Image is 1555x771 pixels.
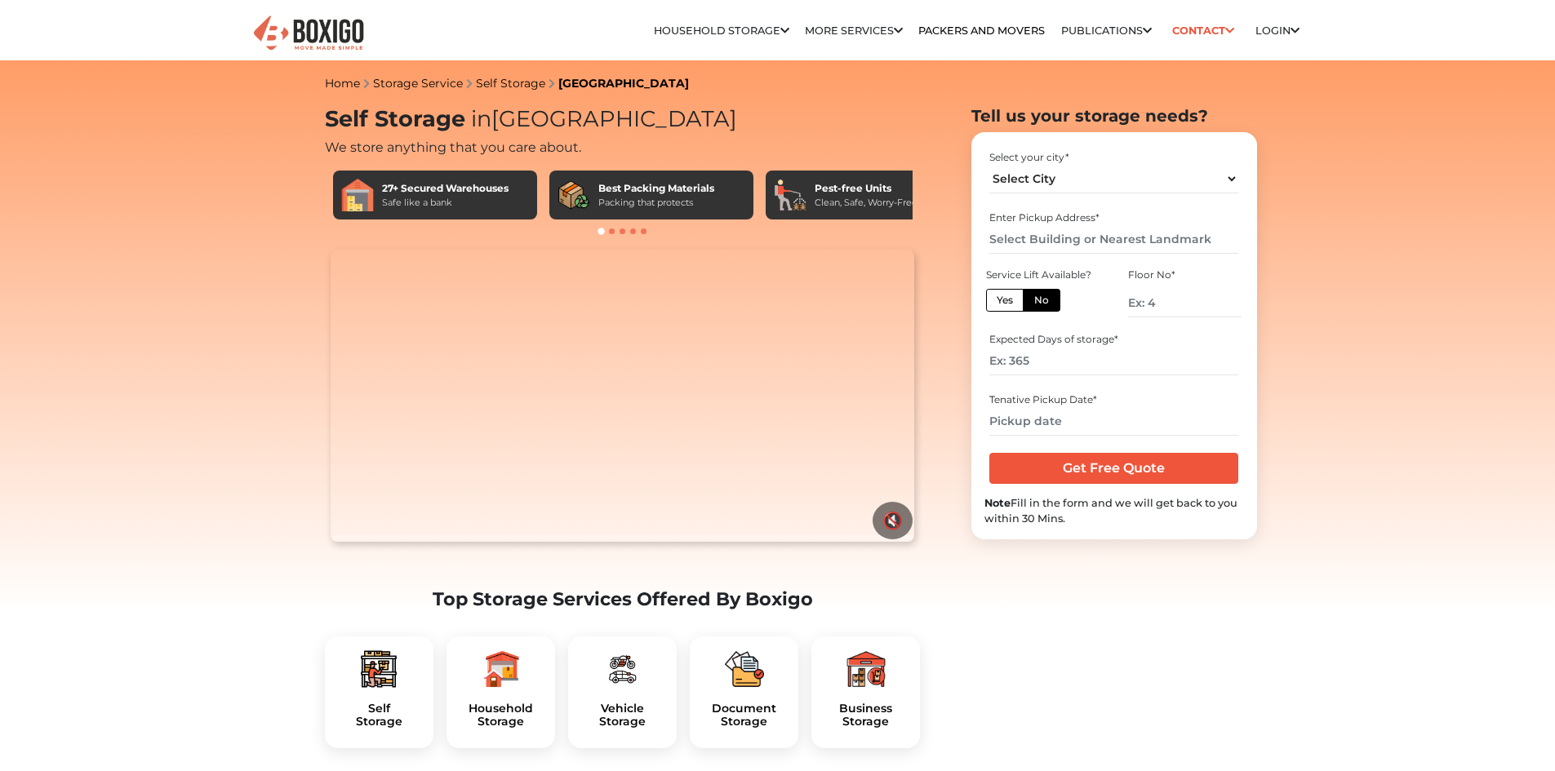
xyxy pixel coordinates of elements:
div: Fill in the form and we will get back to you within 30 Mins. [984,495,1244,526]
div: Safe like a bank [382,196,509,210]
img: boxigo_packers_and_movers_plan [725,649,764,689]
img: boxigo_packers_and_movers_plan [481,649,520,689]
input: Get Free Quote [989,453,1238,484]
a: Publications [1061,24,1152,37]
span: in [471,105,491,132]
div: Packing that protects [598,196,714,210]
a: SelfStorage [338,702,420,729]
div: Service Lift Available? [986,268,1099,282]
a: HouseholdStorage [460,702,542,729]
div: 27+ Secured Warehouses [382,181,509,196]
label: No [1023,289,1060,312]
a: Home [325,76,360,91]
a: More services [805,24,903,37]
h5: Business Storage [824,702,907,729]
img: boxigo_packers_and_movers_plan [602,649,642,689]
div: Best Packing Materials [598,181,714,196]
input: Select Building or Nearest Landmark [989,225,1238,254]
input: Pickup date [989,407,1238,436]
img: Boxigo [251,14,366,54]
a: DocumentStorage [703,702,785,729]
div: Clean, Safe, Worry-Free [815,196,917,210]
h5: Document Storage [703,702,785,729]
h2: Tell us your storage needs? [971,106,1257,126]
a: Contact [1167,18,1240,43]
div: Pest-free Units [815,181,917,196]
h5: Household Storage [460,702,542,729]
img: 27+ Secured Warehouses [341,179,374,211]
h1: Self Storage [325,106,921,133]
img: boxigo_packers_and_movers_plan [359,649,398,689]
div: Select your city [989,150,1238,165]
a: VehicleStorage [581,702,664,729]
b: Note [984,497,1011,509]
img: Best Packing Materials [558,179,590,211]
div: Enter Pickup Address [989,210,1238,225]
input: Ex: 365 [989,347,1238,375]
a: Self Storage [476,76,545,91]
a: Storage Service [373,76,463,91]
div: Tenative Pickup Date [989,392,1238,407]
span: We store anything that you care about. [325,140,581,155]
div: Expected Days of storage [989,332,1238,347]
span: [GEOGRAPHIC_DATA] [465,105,737,132]
h5: Self Storage [338,702,420,729]
a: Packers and Movers [918,24,1045,37]
h5: Vehicle Storage [581,702,664,729]
button: 🔇 [873,502,913,539]
a: BusinessStorage [824,702,907,729]
video: Your browser does not support the video tag. [331,250,914,542]
h2: Top Storage Services Offered By Boxigo [325,588,921,610]
label: Yes [986,289,1024,312]
input: Ex: 4 [1128,289,1241,317]
div: Floor No [1128,268,1241,282]
a: Login [1255,24,1300,37]
a: Household Storage [654,24,789,37]
img: Pest-free Units [774,179,806,211]
img: boxigo_packers_and_movers_plan [846,649,886,689]
a: [GEOGRAPHIC_DATA] [558,76,689,91]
